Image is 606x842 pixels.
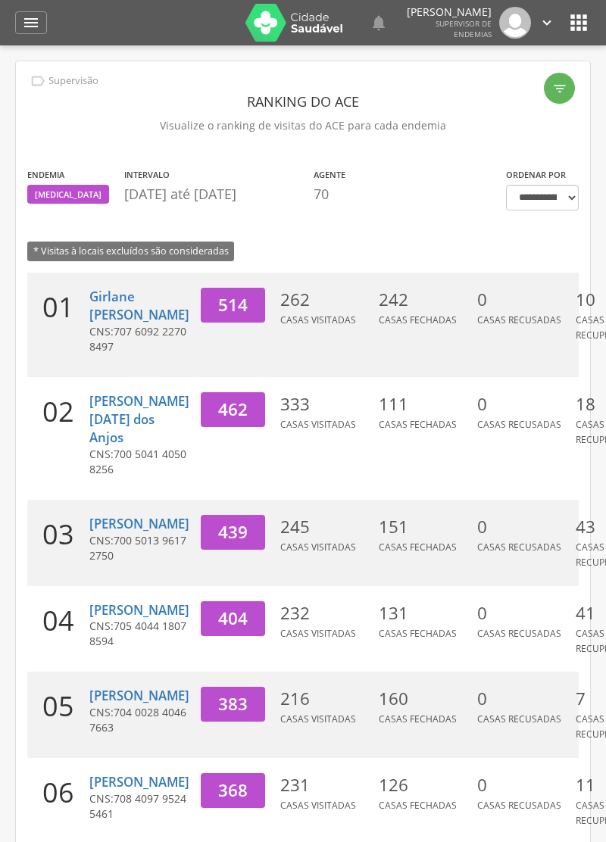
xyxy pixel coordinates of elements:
span: 700 5041 4050 8256 [89,447,186,476]
p: CNS: [89,324,189,354]
span: Casas Recusadas [477,627,561,640]
p: 262 [280,288,371,312]
span: Casas Visitadas [280,799,356,812]
p: CNS: [89,447,189,477]
span: Casas Fechadas [379,541,457,554]
span: 708 4097 9524 5461 [89,791,186,821]
p: 0 [477,392,568,416]
p: 160 [379,687,470,711]
div: 03 [27,500,89,586]
p: 131 [379,601,470,625]
span: Casas Fechadas [379,799,457,812]
i:  [370,14,388,32]
span: [MEDICAL_DATA] [35,189,102,201]
span: Casas Visitadas [280,313,356,326]
span: * Visitas à locais excluídos são consideradas [27,242,234,260]
i:  [30,73,46,89]
span: 404 [218,607,248,630]
span: Casas Fechadas [379,313,457,326]
p: 0 [477,687,568,711]
p: 70 [314,185,345,204]
i:  [567,11,591,35]
span: Casas Recusadas [477,418,561,431]
a: Girlane [PERSON_NAME] [89,288,189,323]
p: 126 [379,773,470,797]
span: 439 [218,520,248,544]
span: Casas Visitadas [280,418,356,431]
p: Supervisão [48,75,98,87]
p: 232 [280,601,371,625]
span: Casas Recusadas [477,313,561,326]
a: [PERSON_NAME] [89,773,189,791]
p: Visualize o ranking de visitas do ACE para cada endemia [27,115,579,136]
a: [PERSON_NAME] [89,515,189,532]
p: 0 [477,773,568,797]
a: [PERSON_NAME] [89,601,189,619]
a:  [370,7,388,39]
div: 01 [27,273,89,377]
p: 245 [280,515,371,539]
span: Casas Visitadas [280,541,356,554]
div: 05 [27,672,89,758]
a:  [15,11,47,34]
p: CNS: [89,533,189,563]
p: CNS: [89,619,189,649]
p: CNS: [89,705,189,735]
p: [DATE] até [DATE] [124,185,306,204]
p: 231 [280,773,371,797]
span: Casas Fechadas [379,627,457,640]
span: Casas Fechadas [379,418,457,431]
a: [PERSON_NAME][DATE] dos Anjos [89,392,189,446]
label: Ordenar por [506,169,566,181]
span: 700 5013 9617 2750 [89,533,186,563]
span: 704 0028 4046 7663 [89,705,186,734]
i:  [552,81,567,96]
i:  [22,14,40,32]
span: Casas Fechadas [379,713,457,725]
p: 0 [477,515,568,539]
span: 368 [218,778,248,802]
span: Casas Visitadas [280,627,356,640]
a: [PERSON_NAME] [89,687,189,704]
p: 333 [280,392,371,416]
span: Casas Recusadas [477,713,561,725]
span: 705 4044 1807 8594 [89,619,186,648]
header: Ranking do ACE [27,88,579,115]
p: 0 [477,601,568,625]
p: 151 [379,515,470,539]
span: Casas Recusadas [477,541,561,554]
span: Supervisor de Endemias [436,18,492,39]
p: 0 [477,288,568,312]
span: Casas Recusadas [477,799,561,812]
span: 383 [218,692,248,716]
p: CNS: [89,791,189,822]
span: Casas Visitadas [280,713,356,725]
p: [PERSON_NAME] [407,7,492,17]
i:  [539,14,555,31]
a:  [539,7,555,39]
span: 707 6092 2270 8497 [89,324,186,354]
span: 514 [218,293,248,317]
label: Agente [314,169,345,181]
p: 111 [379,392,470,416]
label: Intervalo [124,169,170,181]
p: 216 [280,687,371,711]
p: 242 [379,288,470,312]
div: 02 [27,377,89,500]
label: Endemia [27,169,64,181]
div: 04 [27,586,89,672]
span: 462 [218,398,248,421]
